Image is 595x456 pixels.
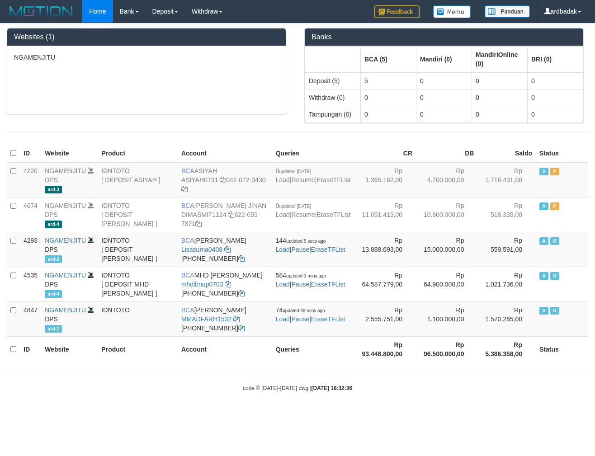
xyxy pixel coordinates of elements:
[45,306,86,314] a: NGAMENJITU
[276,306,345,323] span: | |
[539,307,548,315] span: Active
[276,246,290,253] a: Load
[472,106,528,122] td: 0
[292,246,310,253] a: Pause
[292,211,315,218] a: Resume
[477,336,536,362] th: Rp 5.386.358,00
[45,325,62,333] span: ard-1
[354,197,416,232] td: Rp 11.051.415,00
[550,272,559,280] span: Running
[276,237,345,253] span: | |
[98,232,178,267] td: IDNTOTO [ DEPOSIT [PERSON_NAME] ]
[181,211,227,218] a: DIMASMIF1124
[243,385,352,391] small: code © [DATE]-[DATE] dwg |
[181,237,194,244] span: BCA
[178,267,272,301] td: MHD [PERSON_NAME] [PHONE_NUMBER]
[45,221,62,228] span: ard-4
[485,5,530,18] img: panduan.png
[41,145,98,162] th: Website
[98,267,178,301] td: IDNTOTO [ DEPOSIT MHD [PERSON_NAME] ]
[539,237,548,245] span: Active
[181,281,223,288] a: mhdibnup0703
[276,211,290,218] a: Load
[374,5,420,18] img: Feedback.jpg
[292,315,310,323] a: Pause
[225,281,231,288] a: Copy mhdibnup0703 to clipboard
[45,255,62,263] span: ard-2
[279,169,311,174] span: updated [DATE]
[433,5,471,18] img: Button%20Memo.svg
[98,197,178,232] td: IDNTOTO [ DEPOSIT [PERSON_NAME] ]
[477,267,536,301] td: Rp 1.021.736,00
[238,324,245,332] a: Copy 8692565770 to clipboard
[539,202,548,210] span: Active
[477,232,536,267] td: Rp 559.591,00
[181,272,194,279] span: BCA
[416,145,477,162] th: DB
[354,145,416,162] th: CR
[276,176,290,183] a: Load
[416,232,477,267] td: Rp 15.000.000,00
[286,273,326,278] span: updated 3 mins ago
[528,46,583,72] th: Group: activate to sort column ascending
[361,72,416,89] td: 5
[536,145,588,162] th: Status
[416,267,477,301] td: Rp 64.900.000,00
[181,306,194,314] span: BCA
[195,220,202,227] a: Copy 6220597871 to clipboard
[276,281,290,288] a: Load
[181,185,188,193] a: Copy 0420729430 to clipboard
[283,308,325,313] span: updated 48 mins ago
[220,176,226,183] a: Copy ASIYAH0731 to clipboard
[45,237,86,244] a: NGAMENJITU
[233,315,240,323] a: Copy MMADFARH1532 to clipboard
[228,211,234,218] a: Copy DIMASMIF1124 to clipboard
[550,168,559,175] span: Paused
[312,33,576,41] h3: Banks
[272,145,354,162] th: Queries
[416,301,477,336] td: Rp 1.100.000,00
[354,301,416,336] td: Rp 2.555.751,00
[45,202,86,209] a: NGAMENJITU
[178,301,272,336] td: [PERSON_NAME] [PHONE_NUMBER]
[472,89,528,106] td: 0
[361,106,416,122] td: 0
[45,186,62,193] span: ard-3
[45,290,62,298] span: ard-4
[276,315,290,323] a: Load
[14,53,279,62] p: NGAMENJITU
[14,33,279,41] h3: Websites (1)
[416,106,472,122] td: 0
[41,336,98,362] th: Website
[181,315,231,323] a: MMADFARH1532
[361,46,416,72] th: Group: activate to sort column ascending
[539,168,548,175] span: Active
[276,272,326,279] span: 584
[316,211,350,218] a: EraseTFList
[528,106,583,122] td: 0
[311,246,345,253] a: EraseTFList
[181,202,194,209] span: BCA
[354,232,416,267] td: Rp 13.888.693,00
[276,202,351,218] span: | |
[416,89,472,106] td: 0
[528,89,583,106] td: 0
[41,267,98,301] td: DPS
[416,162,477,197] td: Rp 4.700.000,00
[477,197,536,232] td: Rp 518.335,00
[276,202,311,209] span: 0
[45,167,86,174] a: NGAMENJITU
[305,46,361,72] th: Group: activate to sort column ascending
[305,89,361,106] td: Withdraw (0)
[276,167,351,183] span: | |
[292,176,315,183] a: Resume
[354,267,416,301] td: Rp 64.587.779,00
[20,267,41,301] td: 4535
[472,46,528,72] th: Group: activate to sort column ascending
[550,202,559,210] span: Paused
[181,176,218,183] a: ASIYAH0731
[276,272,345,288] span: | |
[20,336,41,362] th: ID
[528,72,583,89] td: 0
[98,301,178,336] td: IDNTOTO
